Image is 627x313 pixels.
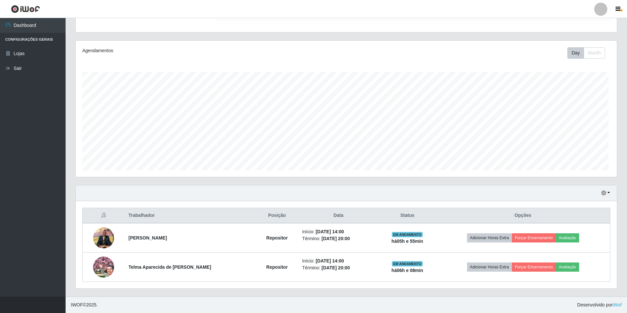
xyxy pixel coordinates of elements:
[567,47,610,59] div: Toolbar with button groups
[302,228,374,235] li: Início:
[392,268,423,273] strong: há 06 h e 08 min
[322,265,350,270] time: [DATE] 20:00
[316,229,344,234] time: [DATE] 14:00
[512,262,556,272] button: Forçar Encerramento
[129,264,211,270] strong: Telma Aparecida de [PERSON_NAME]
[125,208,256,223] th: Trabalhador
[71,302,98,308] span: © 2025 .
[302,258,374,264] li: Início:
[93,224,114,252] img: 1748464437090.jpeg
[256,208,298,223] th: Posição
[82,47,296,54] div: Agendamentos
[316,258,344,263] time: [DATE] 14:00
[584,47,605,59] button: Month
[298,208,378,223] th: Data
[71,302,83,307] span: IWOF
[392,232,423,237] span: EM ANDAMENTO
[392,239,423,244] strong: há 05 h e 55 min
[93,257,114,278] img: 1753488226695.jpeg
[467,233,512,242] button: Adicionar Horas Extra
[512,233,556,242] button: Forçar Encerramento
[556,233,579,242] button: Avaliação
[436,208,610,223] th: Opções
[302,264,374,271] li: Término:
[379,208,436,223] th: Status
[322,236,350,241] time: [DATE] 20:00
[266,235,288,240] strong: Repositor
[11,5,40,13] img: CoreUI Logo
[467,262,512,272] button: Adicionar Horas Extra
[266,264,288,270] strong: Repositor
[556,262,579,272] button: Avaliação
[392,261,423,266] span: EM ANDAMENTO
[129,235,167,240] strong: [PERSON_NAME]
[567,47,584,59] button: Day
[577,302,622,308] span: Desenvolvido por
[613,302,622,307] a: iWof
[302,235,374,242] li: Término:
[567,47,605,59] div: First group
